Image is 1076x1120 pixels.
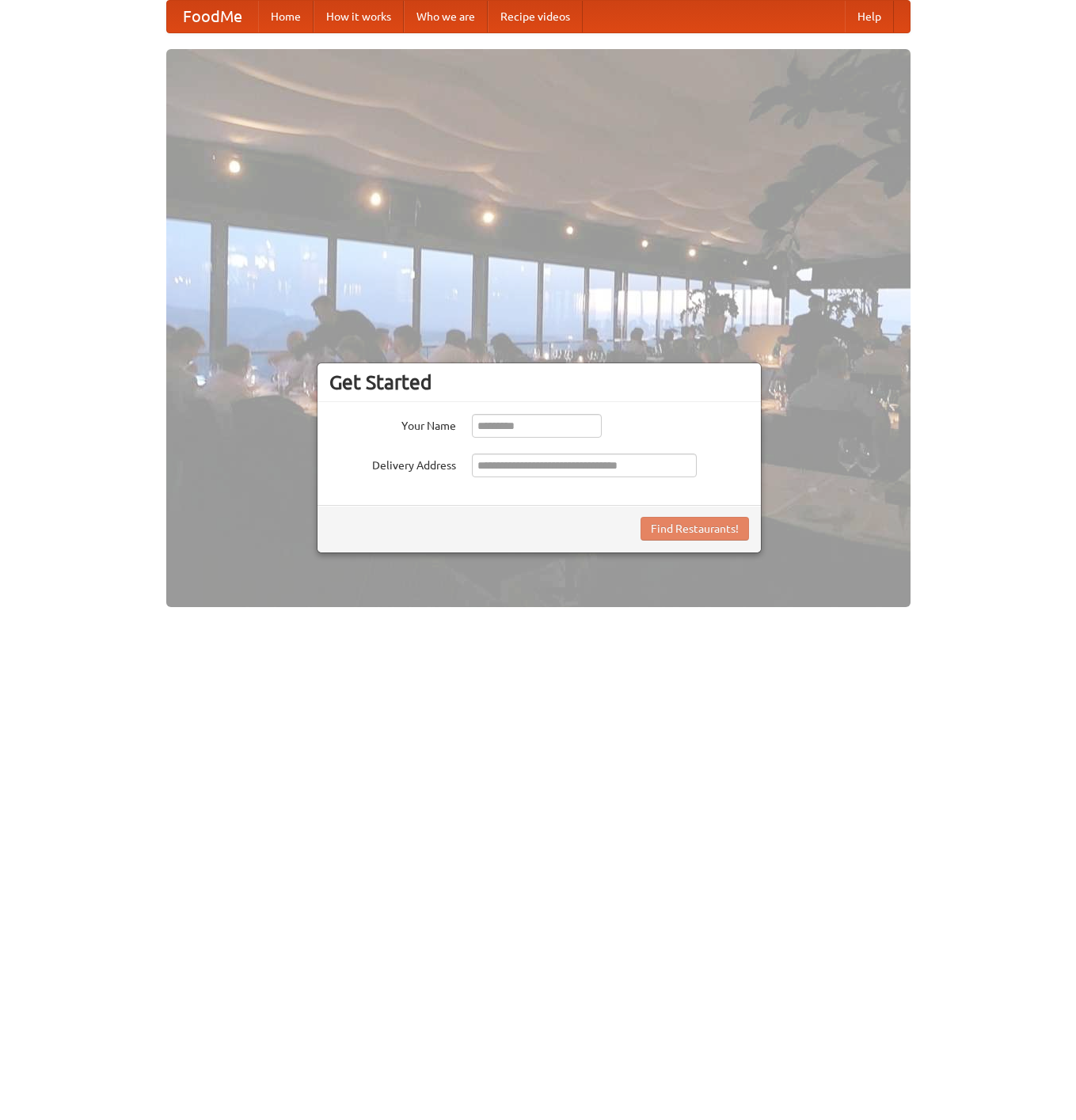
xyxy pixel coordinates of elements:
[329,454,456,473] label: Delivery Address
[488,1,583,32] a: Recipe videos
[329,414,456,434] label: Your Name
[329,370,749,394] h3: Get Started
[314,1,404,32] a: How it works
[641,517,749,541] button: Find Restaurants!
[258,1,314,32] a: Home
[404,1,488,32] a: Who we are
[167,1,258,32] a: FoodMe
[845,1,894,32] a: Help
